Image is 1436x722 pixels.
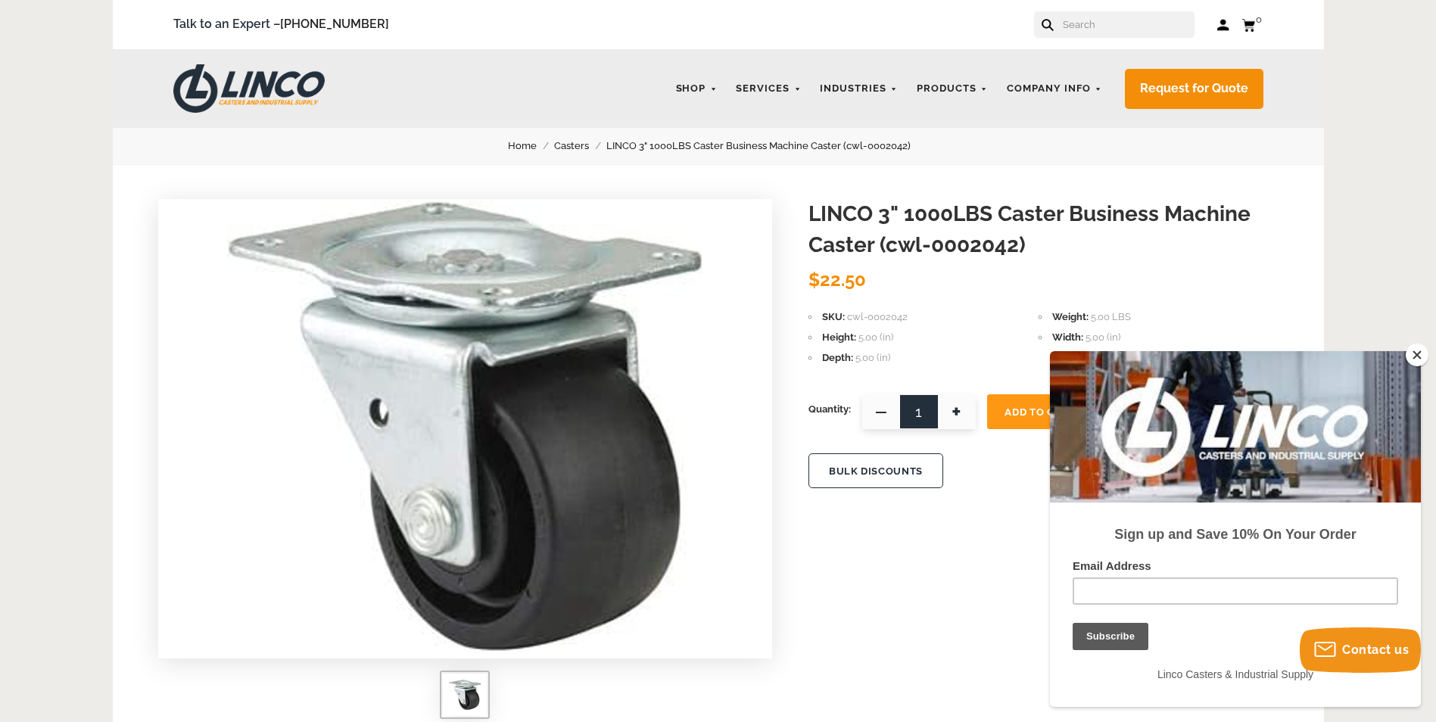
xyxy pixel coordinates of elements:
[1342,643,1409,657] span: Contact us
[808,269,866,291] span: $22.50
[999,74,1110,104] a: Company Info
[855,352,890,363] span: 5.00 (in)
[107,317,263,329] span: Linco Casters & Industrial Supply
[1241,15,1263,34] a: 0
[812,74,905,104] a: Industries
[862,394,900,429] span: —
[173,64,325,113] img: LINCO CASTERS & INDUSTRIAL SUPPLY
[1406,344,1428,366] button: Close
[808,453,943,488] button: BULK DISCOUNTS
[227,199,702,653] img: LINCO 3" 1000LBS Caster Business Machine Caster (cwl-0002042)
[1217,17,1230,33] a: Log in
[808,394,851,425] span: Quantity
[822,311,845,322] span: SKU
[668,74,725,104] a: Shop
[909,74,995,104] a: Products
[728,74,808,104] a: Services
[1052,331,1083,343] span: Width
[173,14,389,35] span: Talk to an Expert –
[1125,69,1263,109] a: Request for Quote
[822,352,853,363] span: Depth
[1086,331,1120,343] span: 5.00 (in)
[938,394,976,429] span: +
[808,199,1279,260] h1: LINCO 3" 1000LBS Caster Business Machine Caster (cwl-0002042)
[847,311,908,322] span: cwl-0002042
[1256,14,1262,25] span: 0
[1005,406,1075,418] span: Add To Cart
[606,138,928,154] a: LINCO 3" 1000LBS Caster Business Machine Caster (cwl-0002042)
[1052,311,1089,322] span: Weight
[449,680,481,710] img: LINCO 3" 1000LBS Caster Business Machine Caster (cwl-0002042)
[1300,627,1421,673] button: Contact us
[23,272,98,299] input: Subscribe
[280,17,389,31] a: [PHONE_NUMBER]
[554,138,606,154] a: Casters
[822,331,856,343] span: Height
[1091,311,1131,322] span: 5.00 LBS
[508,138,554,154] a: Home
[64,176,306,191] strong: Sign up and Save 10% On Your Order
[858,331,893,343] span: 5.00 (in)
[1061,11,1195,38] input: Search
[23,208,348,226] label: Email Address
[987,394,1093,429] button: Add To Cart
